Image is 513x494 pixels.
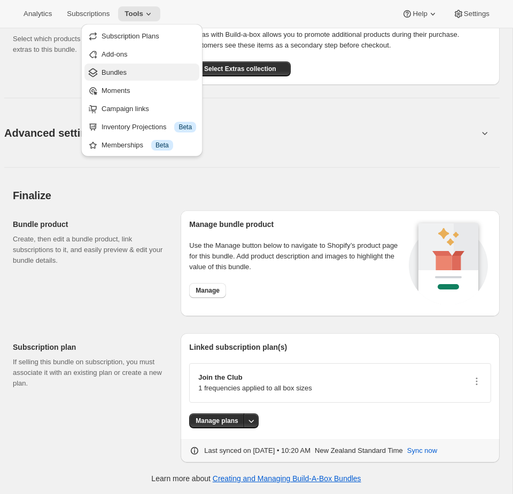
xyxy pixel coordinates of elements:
button: Select Extras collection [189,61,291,76]
span: Beta [178,123,192,131]
a: Creating and Managing Build-A-Box Bundles [213,474,361,483]
button: Subscription Plans [84,27,199,44]
p: New Zealand Standard Time [315,445,403,456]
button: Settings [447,6,496,21]
span: Analytics [24,10,52,18]
h2: Subscription plan [13,342,164,352]
span: Bundles [102,68,127,76]
span: Advanced settings [4,124,99,142]
div: Inventory Projections [102,122,196,132]
button: Moments [84,82,199,99]
button: Sync now [401,442,444,459]
span: Settings [464,10,489,18]
button: Add-ons [84,45,199,62]
span: Moments [102,87,130,95]
div: Memberships [102,140,196,151]
p: 1 frequencies applied to all box sizes [198,383,312,394]
span: Tools [125,10,143,18]
button: Memberships [84,136,199,153]
p: Learn more about [151,473,361,484]
p: Use the Manage button below to navigate to Shopify’s product page for this bundle. Add product de... [189,240,406,272]
p: Last synced on [DATE] • 10:20 AM [204,445,310,456]
button: Inventory Projections [84,118,199,135]
span: Add-ons [102,50,127,58]
span: Help [413,10,427,18]
button: Analytics [17,6,58,21]
span: Campaign links [102,105,149,113]
p: Create, then edit a bundle product, link subscriptions to it, and easily preview & edit your bund... [13,234,164,266]
button: More actions [244,413,259,428]
span: Subscriptions [67,10,110,18]
span: Manage [196,286,220,295]
button: Help [395,6,444,21]
span: Sync now [407,445,437,456]
h2: Manage bundle product [189,219,406,230]
p: Select which products you would like to offer as extras to this bundle. [13,34,164,55]
button: Campaign links [84,100,199,117]
button: Manage [189,283,226,298]
p: If selling this bundle on subscription, you must associate it with an existing plan or create a n... [13,357,164,389]
p: Extras with Build-a-box allows you to promote additional products during their purchase. Customer... [189,29,491,51]
button: Manage plans [189,413,244,428]
span: Manage plans [196,417,238,425]
span: Subscription Plans [102,32,159,40]
button: Bundles [84,64,199,81]
h2: Finalize [13,189,500,202]
span: Select Extras collection [204,65,276,73]
span: Beta [156,141,169,150]
p: Join the Club [198,372,312,383]
button: Tools [118,6,160,21]
h2: Linked subscription plan(s) [189,342,491,352]
h2: Bundle product [13,219,164,230]
button: Subscriptions [60,6,116,21]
